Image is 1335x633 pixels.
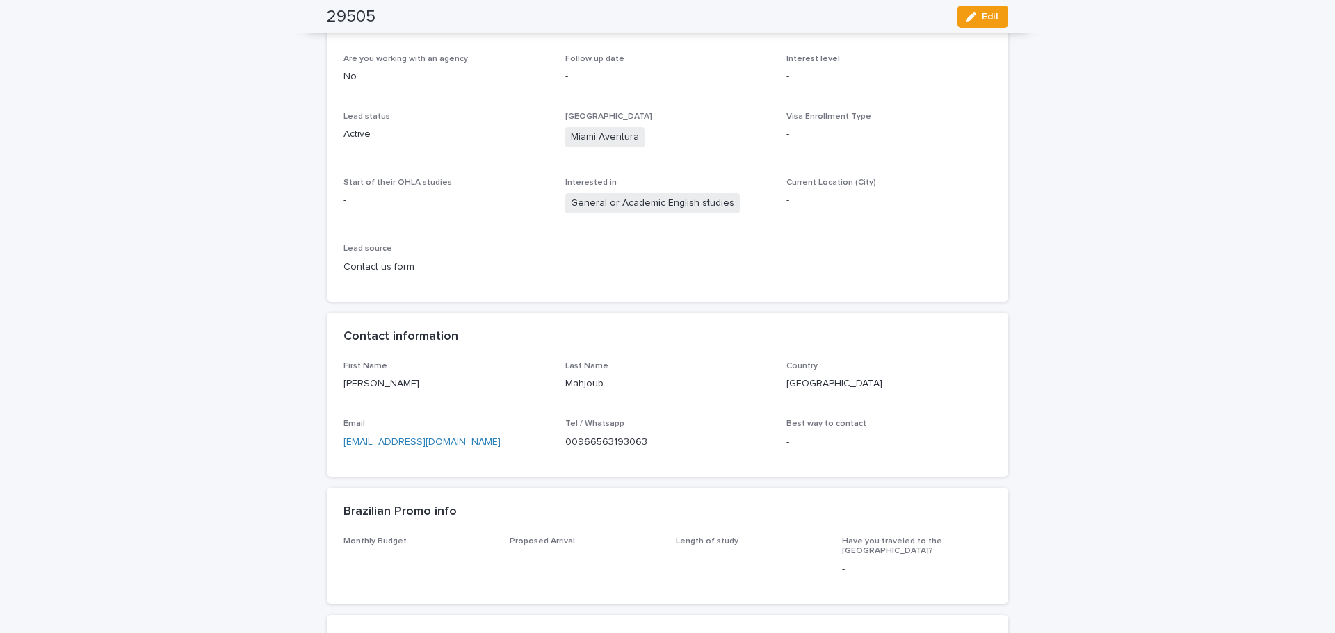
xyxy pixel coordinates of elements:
[343,69,549,84] p: No
[786,377,992,391] p: [GEOGRAPHIC_DATA]
[786,435,992,450] p: -
[510,537,575,545] span: Proposed Arrival
[343,113,390,121] span: Lead status
[565,435,770,450] p: 00966563193063
[786,127,992,142] p: -
[786,69,992,84] p: -
[327,7,375,27] h2: 29505
[343,362,387,370] span: First Name
[343,245,392,253] span: Lead source
[565,193,740,213] span: General or Academic English studies
[982,12,999,22] span: Edit
[510,552,659,566] p: -
[786,55,840,63] span: Interest level
[786,193,992,208] p: -
[786,179,876,187] span: Current Location (City)
[565,377,770,391] p: Mahjoub
[957,6,1008,28] button: Edit
[343,420,365,428] span: Email
[343,55,468,63] span: Are you working with an agency
[676,537,738,545] span: Length of study
[786,420,866,428] span: Best way to contact
[565,179,617,187] span: Interested in
[676,552,825,566] p: -
[565,127,645,147] span: Miami Aventura
[343,329,458,345] h2: Contact information
[565,113,652,121] span: [GEOGRAPHIC_DATA]
[565,420,624,428] span: Tel / Whatsapp
[343,552,493,566] p: -
[343,504,457,520] h2: Brazilian Promo info
[343,260,549,274] p: Contact us form
[565,55,624,63] span: Follow up date
[343,437,501,447] a: [EMAIL_ADDRESS][DOMAIN_NAME]
[343,377,549,391] p: [PERSON_NAME]
[565,362,608,370] span: Last Name
[565,69,770,84] p: -
[786,113,871,121] span: Visa Enrollment Type
[343,537,407,545] span: Monthly Budget
[343,193,549,208] p: -
[842,537,942,555] span: Have you traveled to the [GEOGRAPHIC_DATA]?
[786,362,818,370] span: Country
[842,562,992,577] p: -
[343,127,549,142] p: Active
[343,179,452,187] span: Start of their OHLA studies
